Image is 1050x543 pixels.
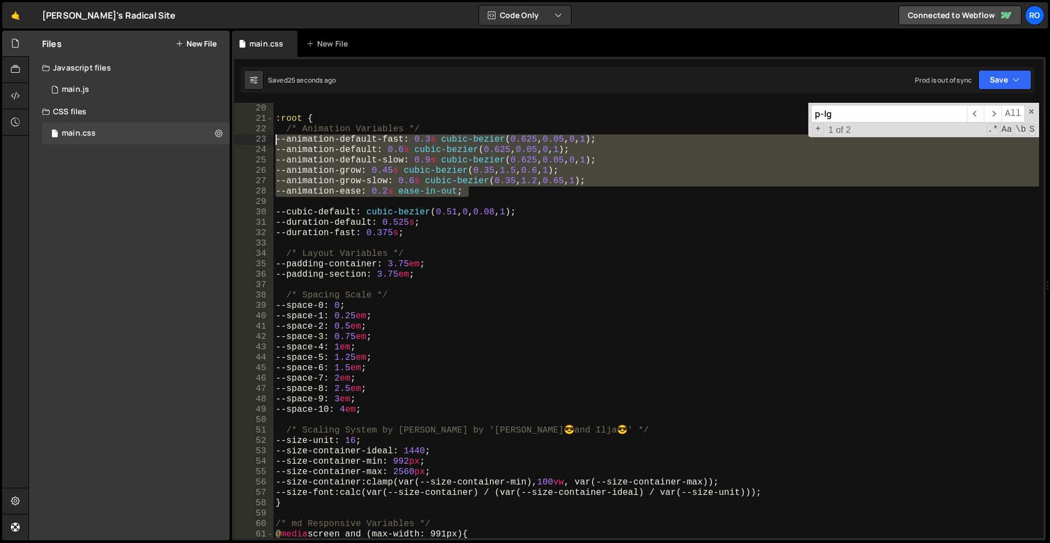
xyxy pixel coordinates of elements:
div: New File [306,38,352,49]
div: 28 [234,186,273,197]
div: 35 [234,259,273,270]
div: Prod is out of sync [915,75,972,85]
div: 24 [234,145,273,155]
div: 30 [234,207,273,218]
div: 21 [234,114,273,124]
div: 48 [234,394,273,405]
div: 38 [234,290,273,301]
div: 51 [234,425,273,436]
div: 58 [234,498,273,509]
div: Javascript files [29,57,230,79]
div: [PERSON_NAME]'s Radical Site [42,9,176,22]
div: 50 [234,415,273,425]
div: 39 [234,301,273,311]
a: Connected to Webflow [899,5,1022,25]
div: 29 [234,197,273,207]
div: 16726/45739.css [42,122,230,144]
div: 40 [234,311,273,322]
div: 52 [234,436,273,446]
a: 🤙 [2,2,29,28]
div: 57 [234,488,273,498]
div: 55 [234,467,273,477]
div: 41 [234,322,273,332]
div: 25 [234,155,273,166]
div: 36 [234,270,273,280]
div: 46 [234,373,273,384]
div: 53 [234,446,273,457]
div: CSS files [29,101,230,122]
div: Saved [268,75,336,85]
div: 32 [234,228,273,238]
button: New File [176,39,217,48]
div: 44 [234,353,273,363]
div: 33 [234,238,273,249]
div: 43 [234,342,273,353]
div: 61 [234,529,273,540]
div: main.js [62,85,89,95]
div: main.css [62,129,96,138]
div: 47 [234,384,273,394]
span: Whole Word Search [1014,124,1028,136]
div: 34 [234,249,273,259]
div: 23 [234,135,273,145]
div: 25 seconds ago [288,75,336,85]
div: 45 [234,363,273,373]
span: CaseSensitive Search [1000,124,1013,136]
div: 16726/45737.js [42,79,230,101]
div: 42 [234,332,273,342]
span: ​ [984,105,1001,122]
span: Toggle Replace mode [812,124,824,135]
div: 54 [234,457,273,467]
div: main.css [249,38,283,49]
h2: Files [42,38,62,50]
div: 26 [234,166,273,176]
span: Search In Selection [1028,124,1036,136]
button: Code Only [479,5,571,25]
button: Save [978,70,1031,90]
div: 20 [234,103,273,114]
input: Search for [811,105,967,122]
div: 31 [234,218,273,228]
div: 59 [234,509,273,519]
div: 22 [234,124,273,135]
a: Ro [1025,5,1045,25]
div: 27 [234,176,273,186]
div: 37 [234,280,273,290]
span: ​ [967,105,984,122]
span: RegExp Search [987,124,1000,136]
div: 56 [234,477,273,488]
span: Alt-Enter [1001,105,1025,122]
span: 1 of 2 [824,125,855,135]
div: 60 [234,519,273,529]
div: 49 [234,405,273,415]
